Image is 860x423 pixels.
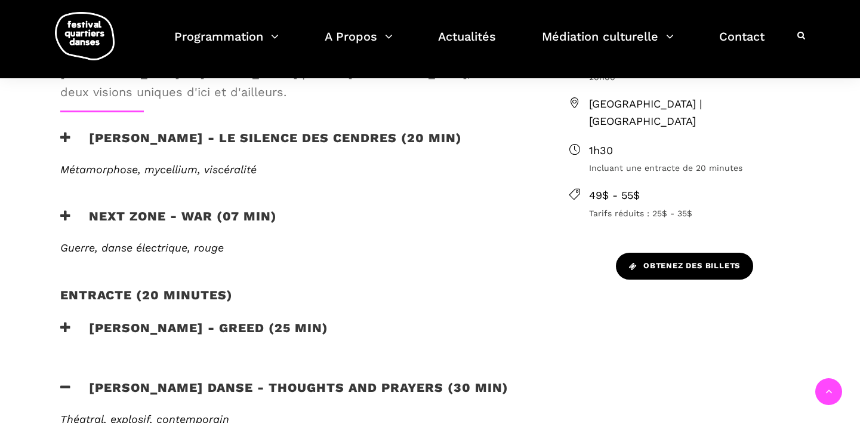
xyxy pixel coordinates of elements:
a: Programmation [174,26,279,62]
a: Contact [719,26,765,62]
span: [GEOGRAPHIC_DATA] | [GEOGRAPHIC_DATA] [589,96,800,130]
h3: [PERSON_NAME] - Le silence des cendres (20 min) [60,130,462,160]
h4: entracte (20 minutes) [60,287,233,317]
span: Guerre, danse électrique, rouge [60,241,224,254]
h3: next zone - WAR (07 min) [60,209,277,238]
span: Obtenez des billets [629,260,740,272]
h3: [PERSON_NAME] - greed (25 min) [60,320,328,350]
span: Incluant une entracte de 20 minutes [589,161,800,174]
a: Médiation culturelle [542,26,674,62]
span: Tarifs réduits : 25$ - 35$ [589,207,800,220]
span: 49$ - 55$ [589,187,800,204]
a: Obtenez des billets [616,253,753,280]
a: Actualités [438,26,496,62]
span: 1h30 [589,142,800,160]
h3: [PERSON_NAME] Danse - Thoughts and Prayers (30 min) [60,380,508,410]
span: Métamorphose, mycellium, viscéralité [60,163,257,176]
img: logo-fqd-med [55,12,115,60]
a: A Propos [325,26,393,62]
